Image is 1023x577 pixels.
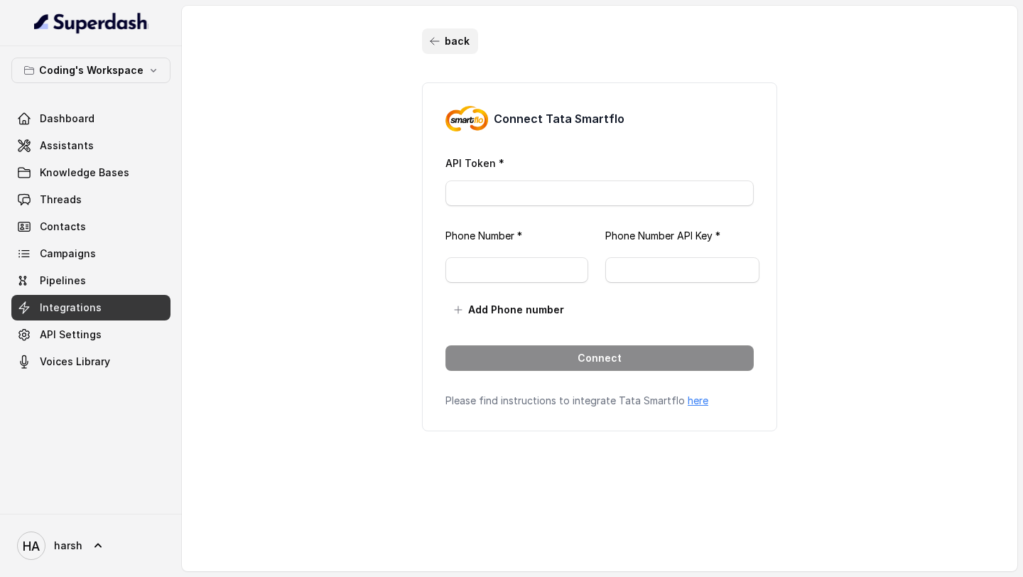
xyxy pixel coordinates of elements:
[39,62,144,79] p: Coding's Workspace
[34,11,148,34] img: light.svg
[11,295,170,320] a: Integrations
[40,193,82,207] span: Threads
[11,187,170,212] a: Threads
[11,526,170,566] a: harsh
[54,539,82,553] span: harsh
[445,345,754,371] button: Connect
[40,112,94,126] span: Dashboard
[40,301,102,315] span: Integrations
[11,160,170,185] a: Knowledge Bases
[445,297,573,323] button: Add Phone number
[445,157,504,169] label: API Token *
[445,106,488,131] img: tata-smart-flo.8a5748c556e2c421f70c.png
[11,241,170,266] a: Campaigns
[688,394,708,406] a: here
[40,247,96,261] span: Campaigns
[11,58,170,83] button: Coding's Workspace
[445,394,754,408] p: Please find instructions to integrate Tata Smartflo
[11,349,170,374] a: Voices Library
[40,328,102,342] span: API Settings
[11,268,170,293] a: Pipelines
[40,220,86,234] span: Contacts
[40,355,110,369] span: Voices Library
[605,229,754,243] p: Phone Number API Key *
[11,106,170,131] a: Dashboard
[494,110,624,127] h3: Connect Tata Smartflo
[445,229,600,243] p: Phone Number *
[11,133,170,158] a: Assistants
[40,274,86,288] span: Pipelines
[11,214,170,239] a: Contacts
[40,139,94,153] span: Assistants
[11,322,170,347] a: API Settings
[40,166,129,180] span: Knowledge Bases
[23,539,40,554] text: HA
[422,28,478,54] button: back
